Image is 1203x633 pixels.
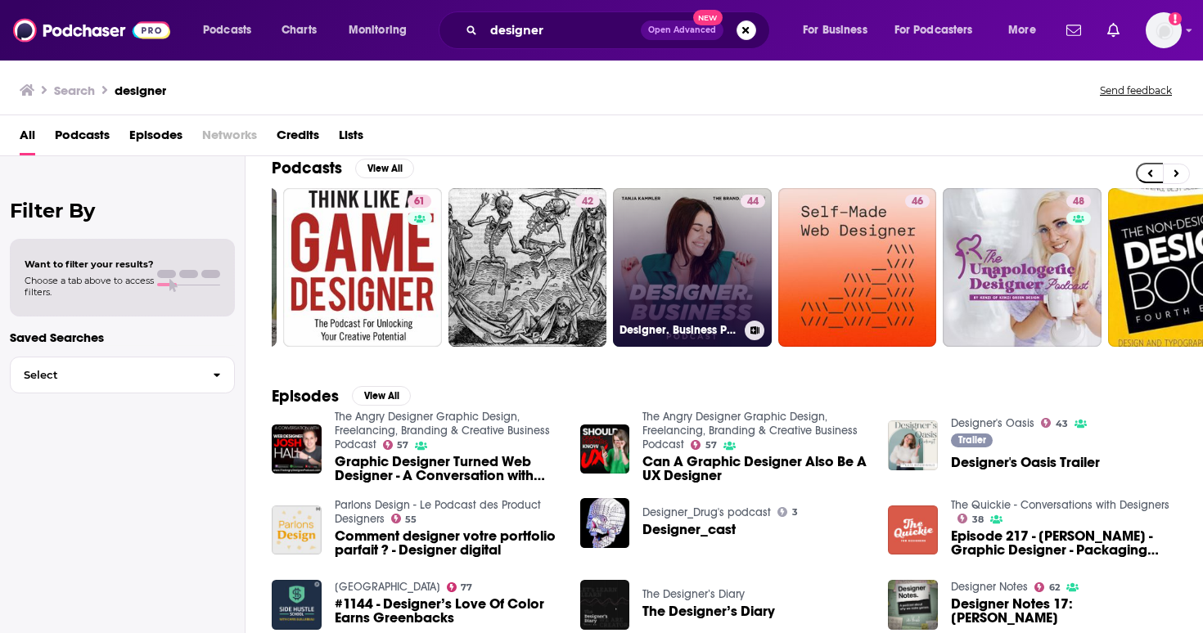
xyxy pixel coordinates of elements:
[484,17,641,43] input: Search podcasts, credits, & more...
[339,122,363,155] a: Lists
[447,582,473,592] a: 77
[747,194,759,210] span: 44
[642,523,736,536] a: Designer_cast
[272,386,339,406] h2: Episodes
[1056,420,1068,428] span: 43
[25,258,154,270] span: Want to filter your results?
[277,122,319,155] a: Credits
[951,529,1177,557] a: Episode 217 - Kishya Greer - Graphic Designer - Packaging Designer.
[202,122,257,155] span: Networks
[792,509,798,516] span: 3
[1060,16,1088,44] a: Show notifications dropdown
[272,424,322,474] img: Graphic Designer Turned Web Designer - A Conversation with Web Designer Pro Josh Hall
[397,442,408,449] span: 57
[582,194,593,210] span: 42
[335,455,561,483] span: Graphic Designer Turned Web Designer - A Conversation with Web Designer Pro [PERSON_NAME]
[1095,83,1177,97] button: Send feedback
[951,597,1177,625] a: Designer Notes 17: Ananda Gupta
[888,420,938,470] a: Designer's Oasis Trailer
[454,11,786,49] div: Search podcasts, credits, & more...
[10,199,235,222] h2: Filter By
[803,19,867,42] span: For Business
[1066,195,1091,208] a: 48
[580,498,630,548] img: Designer_cast
[11,370,200,380] span: Select
[894,19,973,42] span: For Podcasters
[642,604,775,618] span: The Designer’s Diary
[54,83,95,98] h3: Search
[580,424,630,474] img: Can A Graphic Designer Also Be A UX Designer
[129,122,182,155] a: Episodes
[1146,12,1182,48] button: Show profile menu
[943,188,1102,347] a: 48
[642,505,771,519] a: Designer_Drug's podcast
[888,505,938,555] img: Episode 217 - Kishya Greer - Graphic Designer - Packaging Designer.
[642,455,868,483] a: Can A Graphic Designer Also Be A UX Designer
[191,17,273,43] button: open menu
[580,580,630,630] img: The Designer’s Diary
[1146,12,1182,48] img: User Profile
[951,597,1177,625] span: Designer Notes 17: [PERSON_NAME]
[383,440,409,450] a: 57
[741,195,765,208] a: 44
[10,357,235,393] button: Select
[575,195,600,208] a: 42
[641,20,723,40] button: Open AdvancedNew
[958,435,986,445] span: Trailer
[20,122,35,155] span: All
[972,516,984,523] span: 38
[888,580,938,630] img: Designer Notes 17: Ananda Gupta
[1169,12,1182,25] svg: Add a profile image
[335,498,541,526] a: Parlons Design - Le Podcast des Product Designers
[1008,19,1036,42] span: More
[461,584,472,591] span: 77
[272,505,322,555] img: Comment designer votre portfolio parfait ? - Designer digital
[1041,418,1068,428] a: 43
[1073,194,1084,210] span: 48
[1034,582,1060,592] a: 62
[648,26,716,34] span: Open Advanced
[335,580,440,594] a: Side Hustle School
[272,580,322,630] img: #1144 - Designer’s Love Of Color Earns Greenbacks
[203,19,251,42] span: Podcasts
[272,386,411,406] a: EpisodesView All
[791,17,888,43] button: open menu
[705,442,717,449] span: 57
[613,188,772,347] a: 44Designer. Business Podcast
[884,17,997,43] button: open menu
[391,514,417,523] a: 55
[349,19,407,42] span: Monitoring
[335,410,550,451] a: The Angry Designer Graphic Design, Freelancing, Branding & Creative Business Podcast
[1146,12,1182,48] span: Logged in as redsetterpr
[13,15,170,46] img: Podchaser - Follow, Share and Rate Podcasts
[283,188,442,347] a: 61
[951,456,1100,469] a: Designer's Oasis Trailer
[272,158,414,178] a: PodcastsView All
[115,83,166,98] h3: designer
[951,529,1177,557] span: Episode 217 - [PERSON_NAME] - Graphic Designer - Packaging Designer.
[271,17,327,43] a: Charts
[408,195,431,208] a: 61
[997,17,1057,43] button: open menu
[620,323,738,337] h3: Designer. Business Podcast
[335,529,561,557] span: Comment designer votre portfolio parfait ? - Designer digital
[951,416,1034,430] a: Designer's Oasis
[55,122,110,155] a: Podcasts
[25,275,154,298] span: Choose a tab above to access filters.
[642,587,745,601] a: The Designer’s Diary
[272,158,342,178] h2: Podcasts
[642,410,858,451] a: The Angry Designer Graphic Design, Freelancing, Branding & Creative Business Podcast
[355,159,414,178] button: View All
